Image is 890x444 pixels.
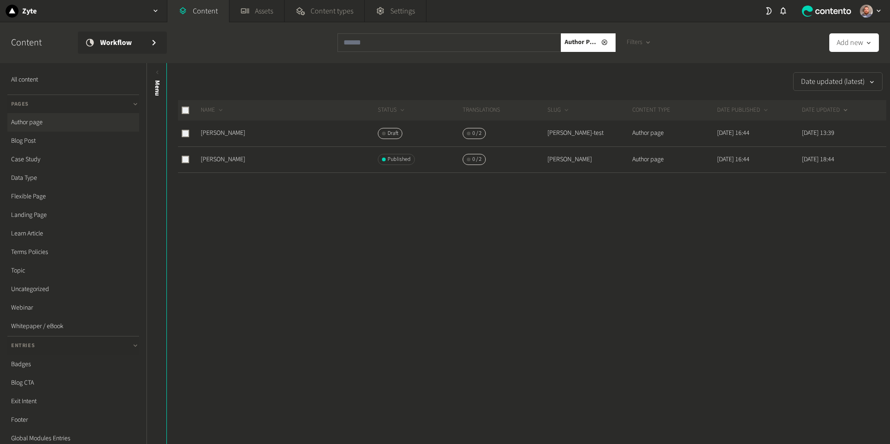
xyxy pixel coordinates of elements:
[547,121,632,146] td: [PERSON_NAME]-test
[802,106,849,115] button: DATE UPDATED
[7,169,139,187] a: Data Type
[78,32,167,54] a: Workflow
[793,72,883,91] button: Date updated (latest)
[462,100,547,121] th: Translations
[7,113,139,132] a: Author page
[311,6,353,17] span: Content types
[7,243,139,261] a: Terms Policies
[7,280,139,298] a: Uncategorized
[7,411,139,429] a: Footer
[802,128,834,138] time: [DATE] 13:39
[632,121,717,146] td: Author page
[627,38,642,47] span: Filters
[7,355,139,374] a: Badges
[7,261,139,280] a: Topic
[7,392,139,411] a: Exit Intent
[565,38,597,47] span: Author page
[547,106,570,115] button: SLUG
[11,36,63,50] h2: Content
[472,129,482,138] span: 0 / 2
[632,100,717,121] th: CONTENT TYPE
[153,80,162,96] span: Menu
[390,6,415,17] span: Settings
[7,298,139,317] a: Webinar
[860,5,873,18] img: Erik Galiana Farell
[7,150,139,169] a: Case Study
[717,155,750,164] time: [DATE] 16:44
[7,206,139,224] a: Landing Page
[378,106,406,115] button: STATUS
[388,129,398,138] span: Draft
[7,187,139,206] a: Flexible Page
[802,155,834,164] time: [DATE] 18:44
[632,146,717,172] td: Author page
[6,5,19,18] img: Zyte
[717,128,750,138] time: [DATE] 16:44
[619,33,659,52] button: Filters
[11,100,29,108] span: Pages
[472,155,482,164] span: 0 / 2
[201,106,224,115] button: NAME
[7,70,139,89] a: All content
[201,128,245,138] a: [PERSON_NAME]
[7,374,139,392] a: Blog CTA
[388,155,411,164] span: Published
[11,342,35,350] span: Entries
[22,6,37,17] h2: Zyte
[829,33,879,52] button: Add new
[100,37,143,48] span: Workflow
[547,146,632,172] td: [PERSON_NAME]
[7,132,139,150] a: Blog Post
[7,224,139,243] a: Learn Article
[717,106,769,115] button: DATE PUBLISHED
[7,317,139,336] a: Whitepaper / eBook
[201,155,245,164] a: [PERSON_NAME]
